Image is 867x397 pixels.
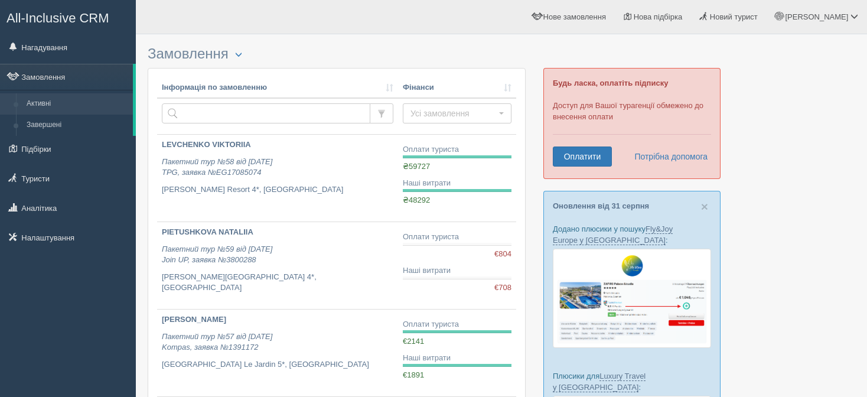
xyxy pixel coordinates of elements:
span: €2141 [403,337,424,346]
img: fly-joy-de-proposal-crm-for-travel-agency.png [553,249,711,348]
a: Інформація по замовленню [162,82,393,93]
a: Оновлення від 31 серпня [553,201,649,210]
span: × [701,200,708,213]
b: [PERSON_NAME] [162,315,226,324]
a: PIETUSHKOVA NATALIIA Пакетний тур №59 від [DATE]Join UP, заявка №3800288 [PERSON_NAME][GEOGRAPHIC... [157,222,398,309]
p: Додано плюсики у пошуку : [553,223,711,246]
span: Нове замовлення [543,12,606,21]
a: Активні [21,93,133,115]
a: Fly&Joy Europe у [GEOGRAPHIC_DATA] [553,224,673,245]
p: [PERSON_NAME] Resort 4*, [GEOGRAPHIC_DATA] [162,184,393,196]
span: €708 [494,282,511,294]
a: LEVCHENKO VIKTORIIA Пакетний тур №58 від [DATE]TPG, заявка №EG17085074 [PERSON_NAME] Resort 4*, [... [157,135,398,222]
i: Пакетний тур №59 від [DATE] Join UP, заявка №3800288 [162,245,272,265]
div: Оплати туриста [403,144,511,155]
i: Пакетний тур №57 від [DATE] Kompas, заявка №1391172 [162,332,272,352]
div: Оплати туриста [403,232,511,243]
span: [PERSON_NAME] [785,12,848,21]
a: Потрібна допомога [627,147,708,167]
a: Фінанси [403,82,511,93]
div: Наші витрати [403,178,511,189]
a: Завершені [21,115,133,136]
button: Close [701,200,708,213]
p: Плюсики для : [553,370,711,393]
a: Оплатити [553,147,612,167]
b: LEVCHENKO VIKTORIIA [162,140,251,149]
span: €1891 [403,370,424,379]
div: Наші витрати [403,265,511,276]
input: Пошук за номером замовлення, ПІБ або паспортом туриста [162,103,370,123]
span: Усі замовлення [410,108,496,119]
i: Пакетний тур №58 від [DATE] TPG, заявка №EG17085074 [162,157,272,177]
a: [PERSON_NAME] Пакетний тур №57 від [DATE]Kompas, заявка №1391172 [GEOGRAPHIC_DATA] Le Jardin 5*, ... [157,310,398,396]
a: Luxury Travel у [GEOGRAPHIC_DATA] [553,372,646,392]
span: Нова підбірка [634,12,683,21]
p: [GEOGRAPHIC_DATA] Le Jardin 5*, [GEOGRAPHIC_DATA] [162,359,393,370]
b: Будь ласка, оплатіть підписку [553,79,668,87]
span: ₴48292 [403,196,430,204]
button: Усі замовлення [403,103,511,123]
a: All-Inclusive CRM [1,1,135,33]
b: PIETUSHKOVA NATALIIA [162,227,253,236]
h3: Замовлення [148,46,526,62]
span: All-Inclusive CRM [6,11,109,25]
span: €804 [494,249,511,260]
div: Доступ для Вашої турагенції обмежено до внесення оплати [543,68,721,179]
div: Оплати туриста [403,319,511,330]
span: ₴59727 [403,162,430,171]
p: [PERSON_NAME][GEOGRAPHIC_DATA] 4*, [GEOGRAPHIC_DATA] [162,272,393,294]
span: Новий турист [710,12,758,21]
div: Наші витрати [403,353,511,364]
